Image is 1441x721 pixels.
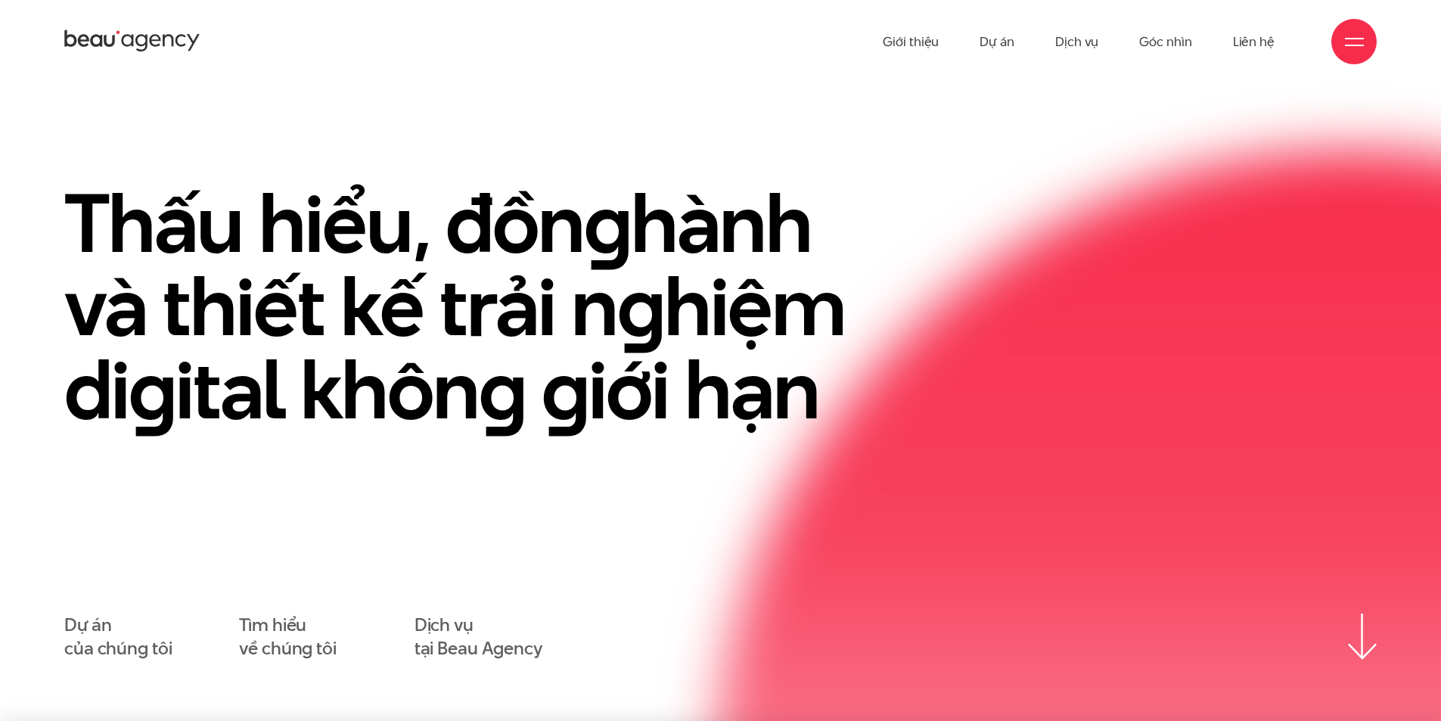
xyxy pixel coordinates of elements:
en: g [617,250,664,363]
h1: Thấu hiểu, đồn hành và thiết kế trải n hiệm di ital khôn iới hạn [64,182,896,431]
en: g [584,166,631,280]
a: Tìm hiểuvề chúng tôi [239,614,337,660]
en: g [479,333,526,446]
en: g [542,333,589,446]
a: Dự áncủa chúng tôi [64,614,172,660]
a: Dịch vụtại Beau Agency [415,614,542,660]
en: g [129,333,175,446]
